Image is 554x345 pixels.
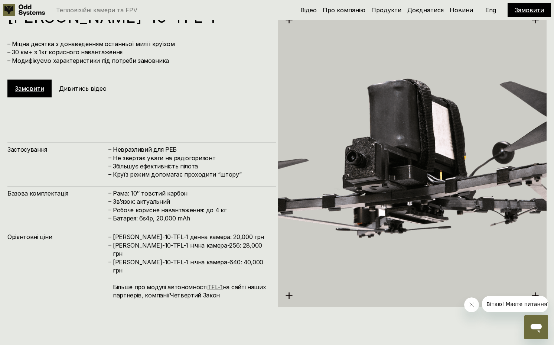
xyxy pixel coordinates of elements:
h4: Базова комплектація [7,189,108,197]
a: Четвертий Закон [170,291,220,299]
iframe: Закрити повідомлення [464,297,479,312]
span: Вітаю! Маєте питання? [4,5,68,11]
a: Новини [450,6,473,14]
iframe: Кнопка для запуску вікна повідомлень [524,315,548,339]
h4: – Міцна десятка з донаведенням останньої милі і круїзом – 30 км+ з 1кг корисного навантаження – М... [7,40,269,65]
h4: – [108,214,111,222]
h4: Застосування [7,145,108,154]
h4: Круїз режим допомагає проходити “штору” [113,170,269,178]
h4: – [108,206,111,214]
p: Тепловізійні камери та FPV [56,7,137,13]
a: Відео [300,6,317,14]
a: Продукти [371,6,401,14]
h4: Рама: 10’’ товстий карбон [113,189,269,197]
p: Eng [485,7,496,13]
h4: – [108,170,111,178]
h4: – [108,189,111,197]
h4: – [108,154,111,162]
h4: Не звертає уваги на радіогоризонт [113,154,269,162]
a: Про компанію [323,6,365,14]
h4: – [108,162,111,170]
a: Замовити [15,85,44,92]
h4: [PERSON_NAME]-10-TFL-1 денна камера: 20,000 грн [113,233,269,241]
a: Замовити [515,6,544,14]
a: Доєднатися [407,6,444,14]
h4: – [108,145,111,153]
h4: – [108,232,111,241]
h1: [PERSON_NAME]-10-TFL-1 [7,9,269,25]
a: TFL-1 [207,283,222,291]
h4: Робоче корисне навантаження: до 4 кг [113,206,269,214]
h4: [PERSON_NAME]-10-TFL-1 нічна камера-256: 28,000 грн [113,241,269,258]
h4: Орієнтовні ціни [7,233,108,241]
h4: [PERSON_NAME]-10-TFL-1 нічна камера-640: 40,000 грн Більше про модулі автономності на сайті наших... [113,258,269,300]
h4: Зв’язок: актуальний [113,197,269,206]
h4: Батарея: 6s4p, 20,000 mAh [113,214,269,222]
h5: Дивитись відео [59,84,107,93]
h4: – [108,197,111,205]
h4: – [108,241,111,249]
h4: Збільшує ефективність пілота [113,162,269,170]
iframe: Повідомлення від компанії [482,296,548,312]
h4: – [108,258,111,266]
h4: Невразливий для РЕБ [113,145,269,154]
